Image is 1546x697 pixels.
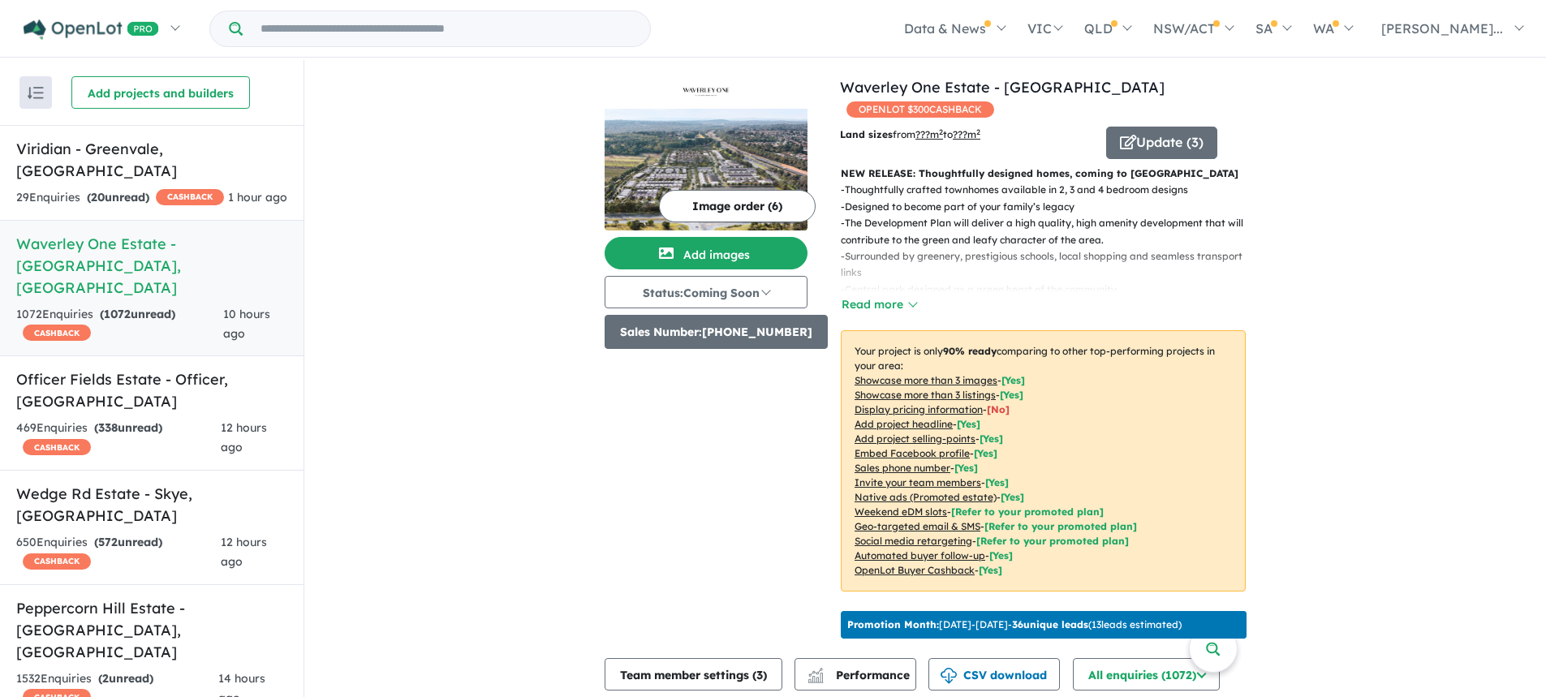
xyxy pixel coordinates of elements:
[659,190,816,222] button: Image order (6)
[24,19,159,40] img: Openlot PRO Logo White
[953,128,980,140] u: ???m
[841,330,1246,592] p: Your project is only comparing to other top-performing projects in your area: - - - - - - - - - -...
[795,658,916,691] button: Performance
[605,315,828,349] button: Sales Number:[PHONE_NUMBER]
[943,128,980,140] span: to
[915,128,943,140] u: ??? m
[223,307,270,341] span: 10 hours ago
[100,307,175,321] strong: ( unread)
[855,506,947,518] u: Weekend eDM slots
[23,325,91,341] span: CASHBACK
[16,188,224,208] div: 29 Enquir ies
[1381,20,1503,37] span: [PERSON_NAME]...
[98,671,153,686] strong: ( unread)
[1073,658,1220,691] button: All enquiries (1072)
[941,668,957,684] img: download icon
[807,673,824,683] img: bar-chart.svg
[98,420,118,435] span: 338
[989,549,1013,561] span: [Yes]
[605,237,807,269] button: Add images
[847,618,939,630] b: Promotion Month:
[23,553,91,570] span: CASHBACK
[841,282,1259,298] p: - Central park designed as a green heart of the community
[976,127,980,136] sup: 2
[855,520,980,532] u: Geo-targeted email & SMS
[954,462,978,474] span: [ Yes ]
[957,418,980,430] span: [ Yes ]
[987,403,1010,415] span: [ No ]
[855,462,950,474] u: Sales phone number
[979,564,1002,576] span: [Yes]
[94,420,162,435] strong: ( unread)
[605,76,807,230] a: Waverley One Estate - Wantirna South LogoWaverley One Estate - Wantirna South
[847,617,1182,632] p: [DATE] - [DATE] - ( 13 leads estimated)
[928,658,1060,691] button: CSV download
[1001,374,1025,386] span: [ Yes ]
[16,483,287,527] h5: Wedge Rd Estate - Skye , [GEOGRAPHIC_DATA]
[102,671,109,686] span: 2
[605,109,807,230] img: Waverley One Estate - Wantirna South
[841,166,1246,182] p: NEW RELEASE: Thoughtfully designed homes, coming to [GEOGRAPHIC_DATA]
[808,668,823,677] img: line-chart.svg
[855,491,997,503] u: Native ads (Promoted estate)
[104,307,131,321] span: 1072
[984,520,1137,532] span: [Refer to your promoted plan]
[841,295,917,314] button: Read more
[16,533,221,572] div: 650 Enquir ies
[605,658,782,691] button: Team member settings (3)
[974,447,997,459] span: [ Yes ]
[980,432,1003,445] span: [ Yes ]
[846,101,994,118] span: OPENLOT $ 300 CASHBACK
[16,368,287,412] h5: Officer Fields Estate - Officer , [GEOGRAPHIC_DATA]
[855,535,972,547] u: Social media retargeting
[855,389,996,401] u: Showcase more than 3 listings
[855,432,975,445] u: Add project selling-points
[16,305,223,344] div: 1072 Enquir ies
[94,535,162,549] strong: ( unread)
[246,11,647,46] input: Try estate name, suburb, builder or developer
[939,127,943,136] sup: 2
[23,439,91,455] span: CASHBACK
[1106,127,1217,159] button: Update (3)
[976,535,1129,547] span: [Refer to your promoted plan]
[91,190,105,204] span: 20
[228,190,287,204] span: 1 hour ago
[855,549,985,561] u: Automated buyer follow-up
[98,535,118,549] span: 572
[71,76,250,109] button: Add projects and builders
[221,535,267,569] span: 12 hours ago
[16,138,287,182] h5: Viridian - Greenvale , [GEOGRAPHIC_DATA]
[855,564,975,576] u: OpenLot Buyer Cashback
[16,233,287,299] h5: Waverley One Estate - [GEOGRAPHIC_DATA] , [GEOGRAPHIC_DATA]
[855,476,981,488] u: Invite your team members
[840,128,893,140] b: Land sizes
[840,78,1165,97] a: Waverley One Estate - [GEOGRAPHIC_DATA]
[605,276,807,308] button: Status:Coming Soon
[16,597,287,663] h5: Peppercorn Hill Estate - [GEOGRAPHIC_DATA] , [GEOGRAPHIC_DATA]
[841,199,1259,215] p: - Designed to become part of your family’s legacy
[28,87,44,99] img: sort.svg
[841,182,1259,198] p: - Thoughtfully crafted townhomes available in 2, 3 and 4 bedroom designs
[855,447,970,459] u: Embed Facebook profile
[611,83,801,102] img: Waverley One Estate - Wantirna South Logo
[810,668,910,682] span: Performance
[841,215,1259,248] p: - The Development Plan will deliver a high quality, high amenity development that will contribute...
[16,419,221,458] div: 469 Enquir ies
[841,248,1259,282] p: - Surrounded by greenery, prestigious schools, local shopping and seamless transport links
[221,420,267,454] span: 12 hours ago
[855,374,997,386] u: Showcase more than 3 images
[855,418,953,430] u: Add project headline
[855,403,983,415] u: Display pricing information
[1001,491,1024,503] span: [Yes]
[756,668,763,682] span: 3
[943,345,997,357] b: 90 % ready
[985,476,1009,488] span: [ Yes ]
[156,189,224,205] span: CASHBACK
[1000,389,1023,401] span: [ Yes ]
[87,190,149,204] strong: ( unread)
[951,506,1104,518] span: [Refer to your promoted plan]
[840,127,1094,143] p: from
[1012,618,1088,630] b: 36 unique leads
